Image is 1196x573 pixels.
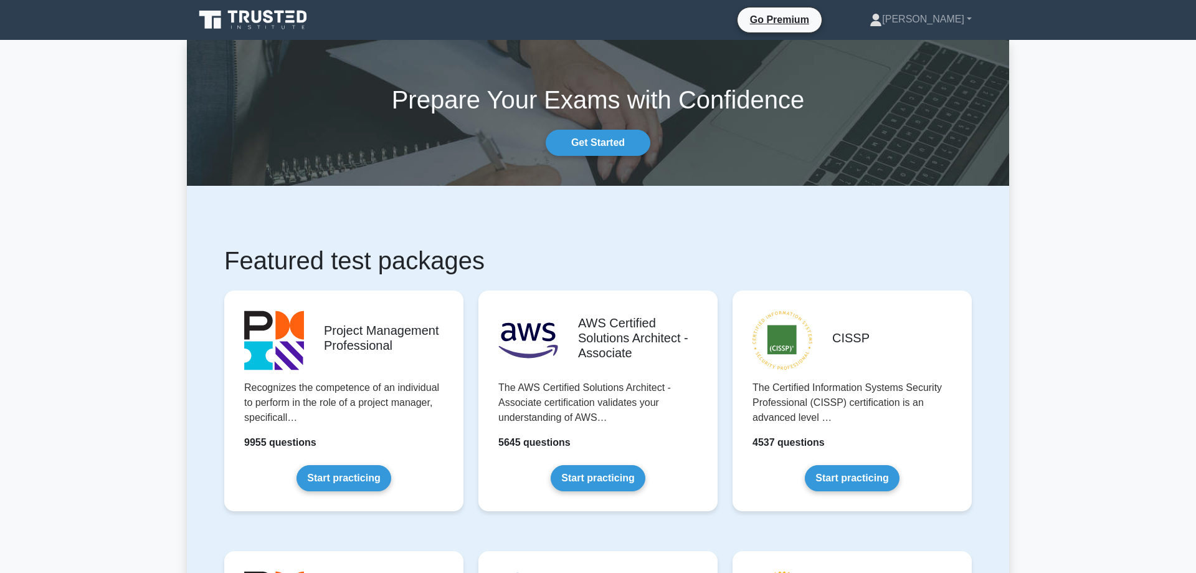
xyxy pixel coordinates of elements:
[224,246,972,276] h1: Featured test packages
[743,12,817,27] a: Go Premium
[805,465,899,491] a: Start practicing
[297,465,391,491] a: Start practicing
[187,85,1009,115] h1: Prepare Your Exams with Confidence
[546,130,650,156] a: Get Started
[551,465,645,491] a: Start practicing
[840,7,1002,32] a: [PERSON_NAME]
